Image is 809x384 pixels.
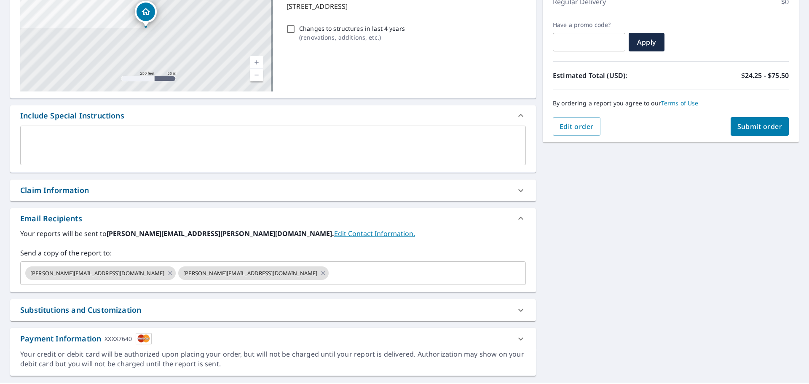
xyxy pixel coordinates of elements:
p: [STREET_ADDRESS] [287,1,522,11]
span: [PERSON_NAME][EMAIL_ADDRESS][DOMAIN_NAME] [178,269,322,277]
div: Your credit or debit card will be authorized upon placing your order, but will not be charged unt... [20,349,526,369]
a: Terms of Use [661,99,699,107]
div: Substitutions and Customization [20,304,141,316]
span: [PERSON_NAME][EMAIL_ADDRESS][DOMAIN_NAME] [25,269,169,277]
div: [PERSON_NAME][EMAIL_ADDRESS][DOMAIN_NAME] [25,266,176,280]
button: Submit order [731,117,789,136]
a: Current Level 17, Zoom In [250,56,263,69]
div: Include Special Instructions [10,105,536,126]
button: Edit order [553,117,600,136]
div: Dropped pin, building 1, Residential property, 2418 Retreat Close Marietta, GA 30066 [135,1,157,27]
img: cardImage [136,333,152,344]
p: Estimated Total (USD): [553,70,671,81]
div: Include Special Instructions [20,110,124,121]
b: [PERSON_NAME][EMAIL_ADDRESS][PERSON_NAME][DOMAIN_NAME]. [107,229,334,238]
button: Apply [629,33,664,51]
div: Payment Information [20,333,152,344]
span: Apply [635,38,658,47]
div: Payment InformationXXXX7640cardImage [10,328,536,349]
p: ( renovations, additions, etc. ) [299,33,405,42]
p: $24.25 - $75.50 [741,70,789,81]
p: Changes to structures in last 4 years [299,24,405,33]
label: Send a copy of the report to: [20,248,526,258]
div: Email Recipients [10,208,536,228]
a: Current Level 17, Zoom Out [250,69,263,81]
div: Email Recipients [20,213,82,224]
p: By ordering a report you agree to our [553,99,789,107]
div: XXXX7640 [104,333,132,344]
div: Claim Information [20,185,89,196]
div: [PERSON_NAME][EMAIL_ADDRESS][DOMAIN_NAME] [178,266,329,280]
label: Your reports will be sent to [20,228,526,239]
a: EditContactInfo [334,229,415,238]
div: Claim Information [10,180,536,201]
span: Submit order [737,122,782,131]
div: Substitutions and Customization [10,299,536,321]
span: Edit order [560,122,594,131]
label: Have a promo code? [553,21,625,29]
